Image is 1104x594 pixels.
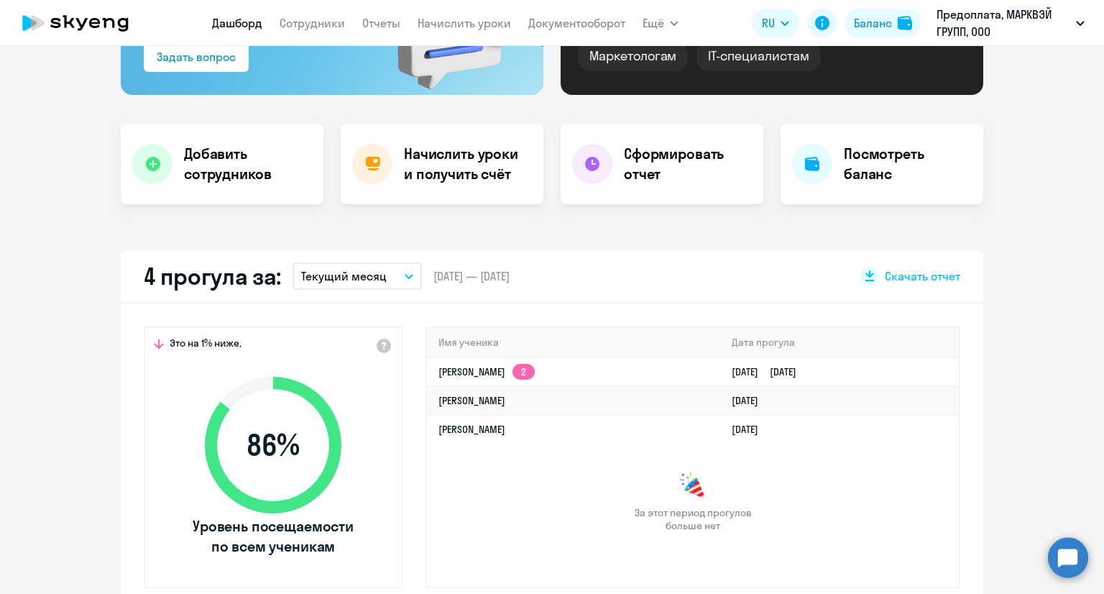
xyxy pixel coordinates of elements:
a: [PERSON_NAME] [438,394,505,407]
h4: Посмотреть баланс [844,144,972,184]
a: Начислить уроки [418,16,511,30]
span: Скачать отчет [885,268,960,284]
h2: 4 прогула за: [144,262,281,291]
a: [DATE] [732,423,770,436]
span: Ещё [643,14,664,32]
h4: Начислить уроки и получить счёт [404,144,529,184]
a: Дашборд [212,16,262,30]
a: Сотрудники [280,16,345,30]
app-skyeng-badge: 2 [512,364,535,380]
span: За этот период прогулов больше нет [632,506,753,532]
button: Ещё [643,9,678,37]
span: RU [762,14,775,32]
span: [DATE] — [DATE] [433,268,510,284]
a: Документооборот [528,16,625,30]
span: 86 % [190,428,356,462]
button: Задать вопрос [144,43,249,72]
h4: Сформировать отчет [624,144,752,184]
img: congrats [678,472,707,501]
div: Баланс [854,14,892,32]
a: [DATE] [732,394,770,407]
p: Предоплата, МАРКВЭЙ ГРУПП, ООО [937,6,1070,40]
div: IT-специалистам [696,41,820,71]
button: RU [752,9,799,37]
th: Имя ученика [427,328,720,357]
a: [PERSON_NAME]2 [438,365,535,378]
h4: Добавить сотрудников [184,144,312,184]
img: balance [898,16,912,30]
button: Текущий месяц [293,262,422,290]
a: [PERSON_NAME] [438,423,505,436]
a: Отчеты [362,16,400,30]
span: Это на 1% ниже, [170,337,241,354]
div: Задать вопрос [157,48,236,65]
p: Текущий месяц [301,268,387,285]
button: Предоплата, МАРКВЭЙ ГРУПП, ООО [929,6,1092,40]
div: Маркетологам [578,41,688,71]
span: Уровень посещаемости по всем ученикам [190,516,356,557]
a: [DATE][DATE] [732,365,808,378]
button: Балансbalance [845,9,921,37]
th: Дата прогула [720,328,959,357]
